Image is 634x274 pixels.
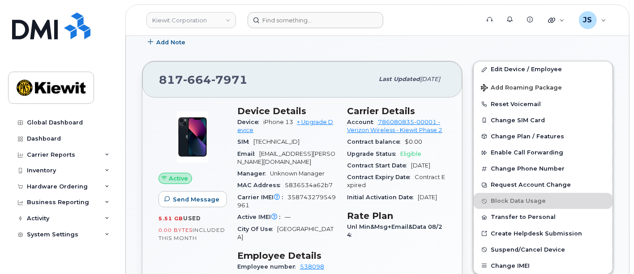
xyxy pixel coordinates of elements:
[542,11,571,29] div: Quicklinks
[347,119,378,125] span: Account
[474,161,613,177] button: Change Phone Number
[211,73,248,86] span: 7971
[173,195,219,204] span: Send Message
[142,34,193,50] button: Add Note
[474,209,613,225] button: Transfer to Personal
[347,194,418,201] span: Initial Activation Date
[237,182,285,188] span: MAC Address
[474,177,613,193] button: Request Account Change
[237,226,334,240] span: [GEOGRAPHIC_DATA]
[237,138,253,145] span: SIM
[347,162,411,169] span: Contract Start Date
[418,194,437,201] span: [DATE]
[474,258,613,274] button: Change IMEI
[300,263,324,270] a: 538098
[158,191,227,207] button: Send Message
[400,150,421,157] span: Eligible
[474,128,613,145] button: Change Plan / Features
[491,133,564,140] span: Change Plan / Features
[583,15,592,26] span: JS
[474,112,613,128] button: Change SIM Card
[474,145,613,161] button: Enable Call Forwarding
[405,138,422,145] span: $0.00
[420,76,440,82] span: [DATE]
[183,73,211,86] span: 664
[237,150,259,157] span: Email
[474,226,613,242] a: Create Helpdesk Submission
[159,73,248,86] span: 817
[347,138,405,145] span: Contract balance
[347,210,446,221] h3: Rate Plan
[169,174,188,183] span: Active
[285,214,291,220] span: —
[474,61,613,77] a: Edit Device / Employee
[474,96,613,112] button: Reset Voicemail
[573,11,613,29] div: Jenna Savard
[237,119,263,125] span: Device
[491,150,563,156] span: Enable Call Forwarding
[474,78,613,96] button: Add Roaming Package
[166,110,219,164] img: image20231002-3703462-1ig824h.jpeg
[158,227,193,233] span: 0.00 Bytes
[379,76,420,82] span: Last updated
[237,170,270,177] span: Manager
[158,227,225,241] span: included this month
[237,106,336,116] h3: Device Details
[248,12,383,28] input: Find something...
[347,223,442,238] span: Unl Min&Msg+Email&Data 08/24
[481,84,562,93] span: Add Roaming Package
[146,12,236,28] a: Kiewit Corporation
[347,119,442,133] a: 786080835-00001 - Verizon Wireless - Kiewit Phase 2
[347,106,446,116] h3: Carrier Details
[183,215,201,222] span: used
[237,194,287,201] span: Carrier IMEI
[474,242,613,258] button: Suspend/Cancel Device
[237,214,285,220] span: Active IMEI
[270,170,325,177] span: Unknown Manager
[347,174,415,180] span: Contract Expiry Date
[237,250,336,261] h3: Employee Details
[263,119,293,125] span: iPhone 13
[237,150,335,165] span: [EMAIL_ADDRESS][PERSON_NAME][DOMAIN_NAME]
[474,193,613,209] button: Block Data Usage
[285,182,333,188] span: 5836534a62b7
[595,235,627,267] iframe: Messenger Launcher
[253,138,300,145] span: [TECHNICAL_ID]
[158,215,183,222] span: 5.51 GB
[347,150,400,157] span: Upgrade Status
[237,226,277,232] span: City Of Use
[491,246,565,253] span: Suspend/Cancel Device
[237,263,300,270] span: Employee number
[411,162,430,169] span: [DATE]
[156,38,185,47] span: Add Note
